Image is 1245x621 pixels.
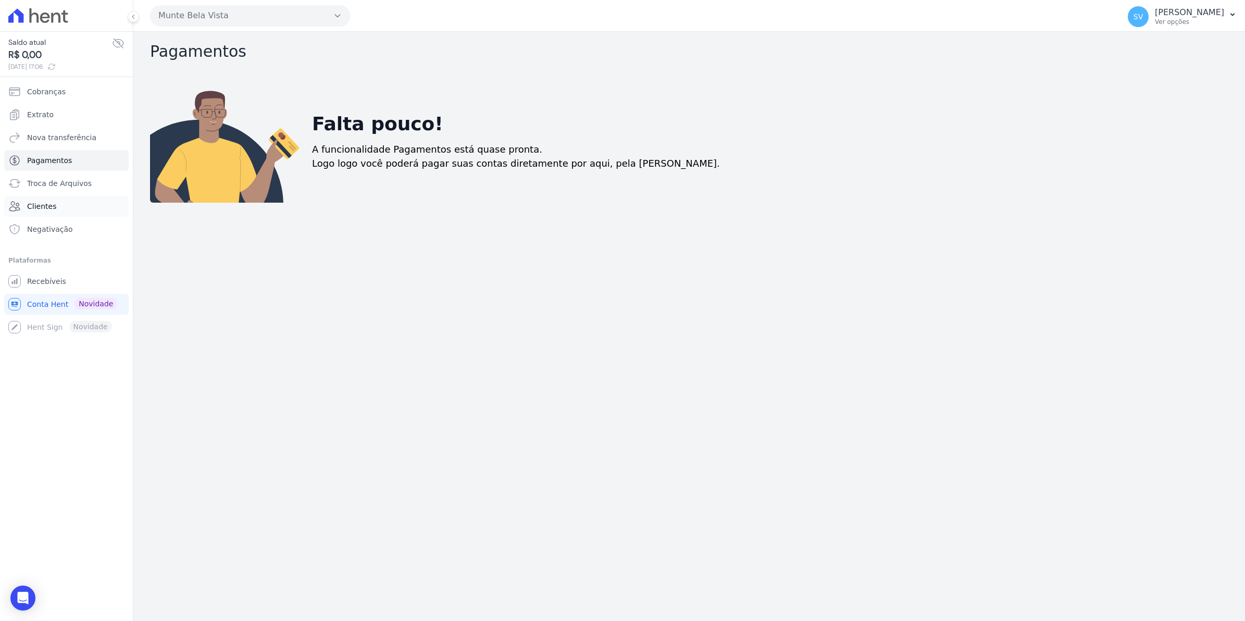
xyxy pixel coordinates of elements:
span: Troca de Arquivos [27,178,92,189]
a: Recebíveis [4,271,129,292]
span: Saldo atual [8,37,112,48]
a: Cobranças [4,81,129,102]
a: Extrato [4,104,129,125]
a: Nova transferência [4,127,129,148]
span: Nova transferência [27,132,96,143]
span: Novidade [74,298,117,309]
nav: Sidebar [8,81,124,338]
div: Open Intercom Messenger [10,586,35,611]
button: Munte Bela Vista [150,5,350,26]
div: Plataformas [8,254,124,267]
a: Clientes [4,196,129,217]
span: Negativação [27,224,73,234]
span: R$ 0,00 [8,48,112,62]
h2: Pagamentos [150,42,1228,61]
a: Troca de Arquivos [4,173,129,194]
p: [PERSON_NAME] [1155,7,1224,18]
span: Pagamentos [27,155,72,166]
span: Cobranças [27,86,66,97]
span: Recebíveis [27,276,66,287]
button: SV [PERSON_NAME] Ver opções [1119,2,1245,31]
span: Conta Hent [27,299,68,309]
p: A funcionalidade Pagamentos está quase pronta. [312,142,542,156]
p: Logo logo você poderá pagar suas contas diretamente por aqui, pela [PERSON_NAME]. [312,156,720,170]
span: SV [1134,13,1143,20]
span: [DATE] 17:06 [8,62,112,71]
a: Conta Hent Novidade [4,294,129,315]
a: Negativação [4,219,129,240]
a: Pagamentos [4,150,129,171]
p: Ver opções [1155,18,1224,26]
span: Extrato [27,109,54,120]
h2: Falta pouco! [312,110,443,138]
span: Clientes [27,201,56,212]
